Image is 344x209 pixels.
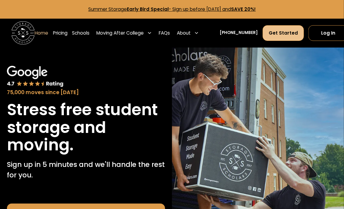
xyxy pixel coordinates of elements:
a: Home [35,25,48,41]
div: Moving After College [94,25,154,41]
div: About [177,29,191,36]
a: Schools [72,25,89,41]
div: Moving After College [96,29,144,36]
div: 75,000 moves since [DATE] [7,89,165,97]
img: Storage Scholars main logo [11,21,35,45]
a: Summer StorageEarly Bird Special- Sign up before [DATE] andSAVE 20%! [88,6,256,12]
strong: SAVE 20%! [231,6,256,12]
a: FAQs [159,25,170,41]
a: Get Started [263,25,304,41]
strong: Early Bird Special [127,6,169,12]
div: About [174,25,201,41]
h1: Stress free student storage and moving. [7,101,165,153]
a: Pricing [53,25,67,41]
p: Sign up in 5 minutes and we'll handle the rest for you. [7,159,165,180]
a: [PHONE_NUMBER] [220,30,258,36]
img: Google 4.7 star rating [7,66,64,88]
